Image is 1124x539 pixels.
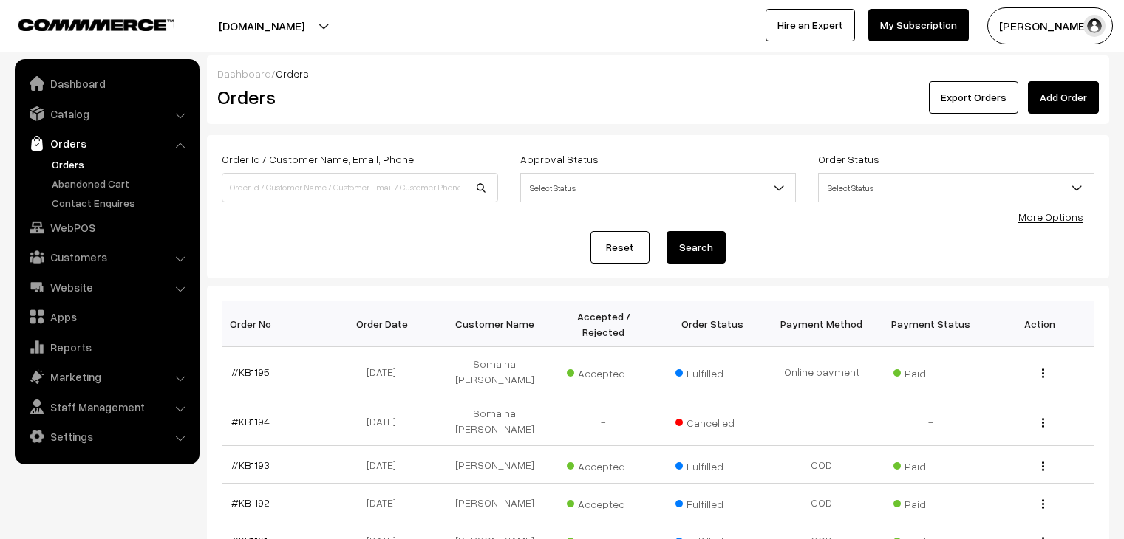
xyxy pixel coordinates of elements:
td: - [876,396,986,446]
a: Orders [18,130,194,157]
a: Settings [18,423,194,450]
td: Somaina [PERSON_NAME] [440,396,550,446]
a: WebPOS [18,214,194,241]
a: Hire an Expert [766,9,855,41]
a: COMMMERCE [18,15,148,32]
th: Customer Name [440,301,550,347]
img: Menu [1042,418,1044,428]
span: Select Status [520,173,797,202]
th: Action [985,301,1094,347]
button: [PERSON_NAME]… [987,7,1113,44]
a: Website [18,274,194,301]
span: Paid [893,455,967,474]
h2: Orders [217,86,497,109]
td: [DATE] [331,396,440,446]
label: Order Id / Customer Name, Email, Phone [222,151,414,167]
img: Menu [1042,461,1044,471]
span: Paid [893,492,967,512]
td: [DATE] [331,347,440,396]
a: My Subscription [868,9,969,41]
td: [PERSON_NAME] [440,446,550,484]
a: Reports [18,334,194,360]
img: Menu [1042,499,1044,509]
td: COD [767,484,876,521]
td: - [549,396,658,446]
a: Staff Management [18,394,194,420]
a: Apps [18,303,194,330]
a: Catalog [18,100,194,127]
a: Orders [48,157,194,172]
span: Cancelled [675,411,749,430]
span: Paid [893,362,967,381]
label: Approval Status [520,151,599,167]
button: Export Orders [929,81,1018,114]
span: Select Status [819,175,1094,201]
td: COD [767,446,876,484]
a: Marketing [18,363,194,390]
img: Menu [1042,368,1044,378]
a: More Options [1018,210,1083,223]
img: user [1083,15,1106,37]
span: Select Status [521,175,796,201]
img: COMMMERCE [18,19,174,30]
button: Search [667,231,726,264]
td: [PERSON_NAME] [440,484,550,521]
span: Accepted [567,492,641,512]
span: Fulfilled [675,455,749,474]
th: Payment Status [876,301,986,347]
span: Select Status [818,173,1094,202]
th: Order No [222,301,332,347]
button: [DOMAIN_NAME] [167,7,356,44]
td: Online payment [767,347,876,396]
td: Somaina [PERSON_NAME] [440,347,550,396]
label: Order Status [818,151,879,167]
a: Customers [18,244,194,270]
input: Order Id / Customer Name / Customer Email / Customer Phone [222,173,498,202]
a: Dashboard [217,67,271,80]
a: Dashboard [18,70,194,97]
td: [DATE] [331,446,440,484]
div: / [217,66,1099,81]
a: Reset [590,231,650,264]
th: Payment Method [767,301,876,347]
span: Accepted [567,362,641,381]
th: Accepted / Rejected [549,301,658,347]
td: [DATE] [331,484,440,521]
a: Add Order [1028,81,1099,114]
a: #KB1193 [231,459,270,471]
a: Abandoned Cart [48,176,194,191]
a: #KB1195 [231,365,270,378]
span: Accepted [567,455,641,474]
span: Orders [276,67,309,80]
span: Fulfilled [675,492,749,512]
a: #KB1192 [231,496,270,509]
a: Contact Enquires [48,195,194,210]
span: Fulfilled [675,362,749,381]
a: #KB1194 [231,415,270,428]
th: Order Date [331,301,440,347]
th: Order Status [658,301,768,347]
